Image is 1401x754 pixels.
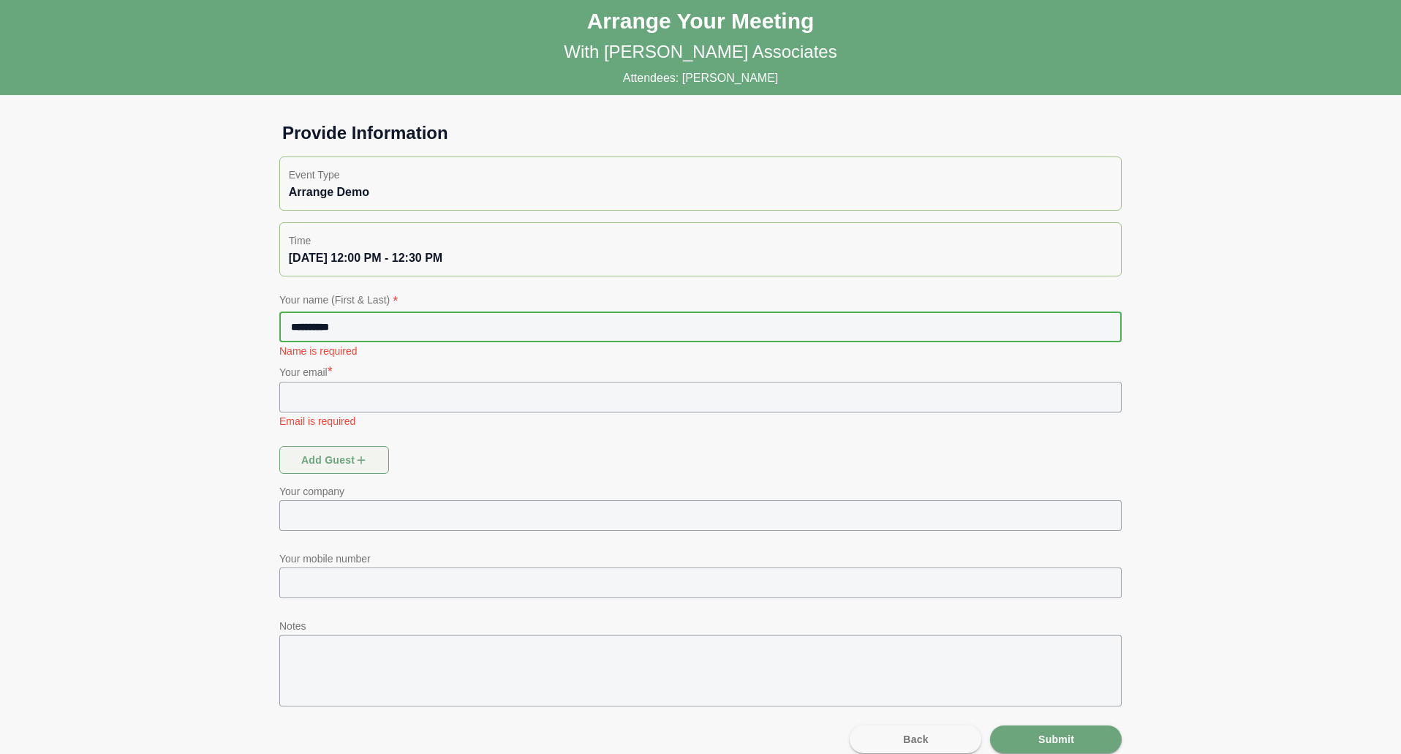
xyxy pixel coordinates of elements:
p: Your name (First & Last) [279,291,1122,312]
h1: Arrange Your Meeting [587,8,815,34]
p: Attendees: [PERSON_NAME] [623,69,779,87]
button: Add guest [279,446,389,474]
h1: Provide Information [271,121,1130,145]
p: Your email [279,361,1122,382]
p: Your mobile number [279,550,1122,568]
div: Arrange Demo [289,184,1112,201]
p: With [PERSON_NAME] Associates [564,40,837,64]
span: Add guest [301,446,369,474]
span: Back [902,725,929,753]
span: Submit [1038,725,1074,753]
button: Submit [990,725,1122,753]
p: Email is required [279,414,1122,429]
button: Back [850,725,981,753]
p: Notes [279,617,1122,635]
p: Event Type [289,166,1112,184]
p: Your company [279,483,1122,500]
div: [DATE] 12:00 PM - 12:30 PM [289,249,1112,267]
p: Name is required [279,344,1122,358]
p: Time [289,232,1112,249]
